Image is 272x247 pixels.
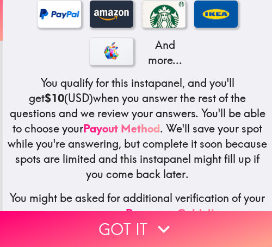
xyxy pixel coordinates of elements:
[7,191,268,221] h5: You might be asked for additional verification of your answers - see our .
[126,206,232,220] a: Response Guidelines
[45,91,64,105] b: $10
[83,122,160,135] a: Payout Method
[142,37,186,68] p: And more...
[7,75,268,182] h5: You qualify for this instapanel, and you'll get (USD) when you answer the rest of the questions a...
